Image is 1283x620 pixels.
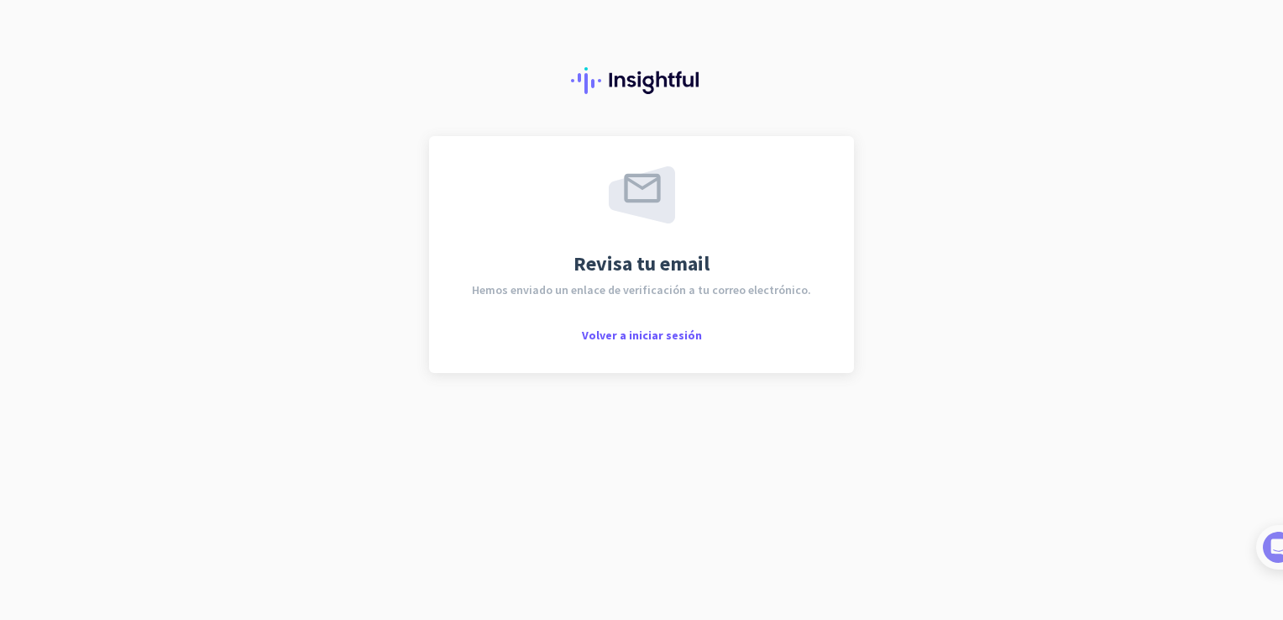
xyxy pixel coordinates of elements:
[571,67,712,94] img: Insightful
[573,254,710,274] span: Revisa tu email
[609,166,675,223] img: email-sent
[582,328,702,343] span: Volver a iniciar sesión
[472,284,811,296] span: Hemos enviado un enlace de verificación a tu correo electrónico.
